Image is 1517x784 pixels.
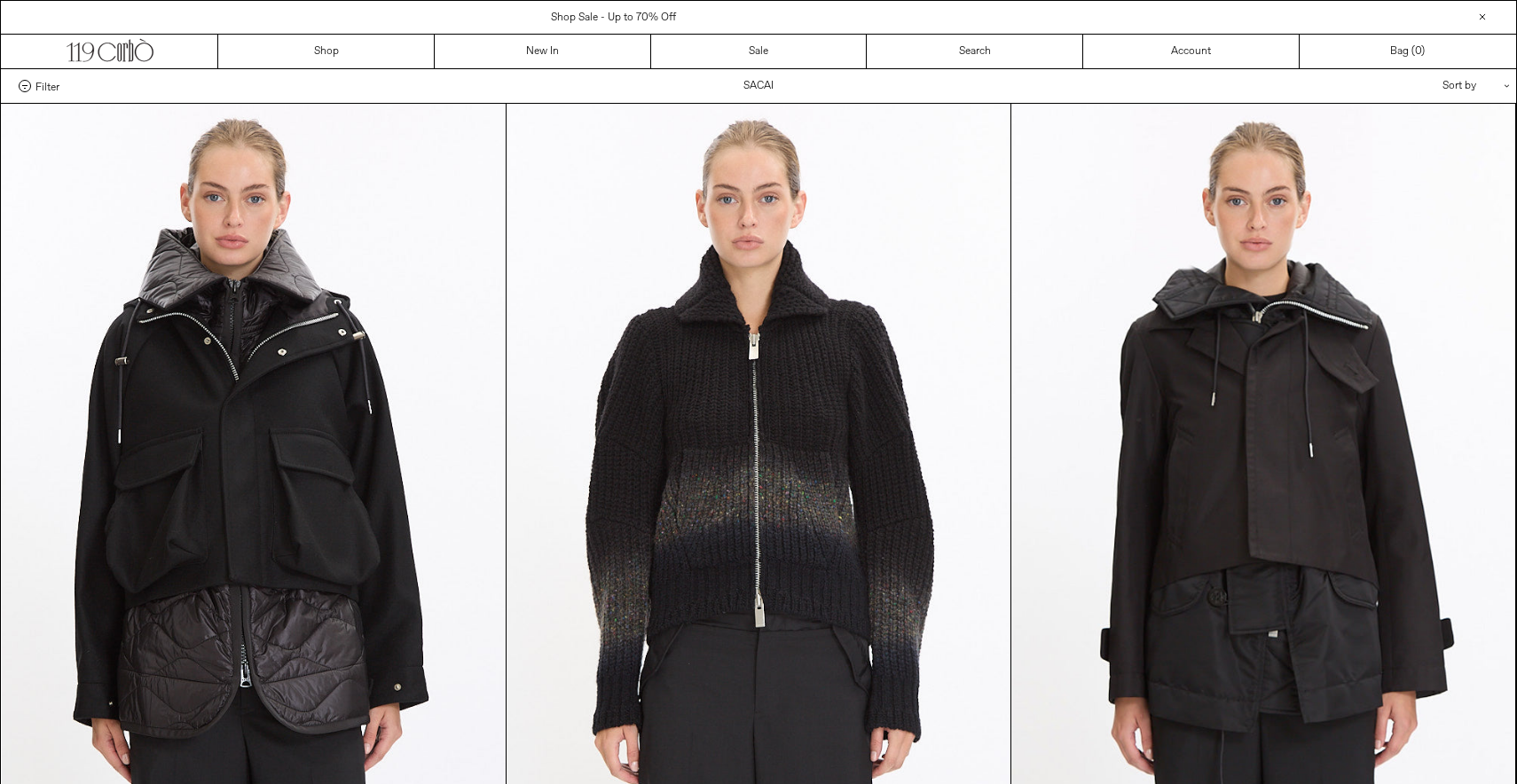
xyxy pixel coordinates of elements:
[1083,35,1300,68] a: Account
[1415,44,1421,59] span: 0
[867,35,1083,68] a: Search
[1339,69,1498,103] div: Sort by
[435,35,651,68] a: New In
[651,35,868,68] a: Sale
[551,11,676,25] a: Shop Sale - Up to 70% Off
[35,80,59,92] span: Filter
[1415,43,1425,59] span: )
[218,35,435,68] a: Shop
[1300,35,1516,68] a: Bag ()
